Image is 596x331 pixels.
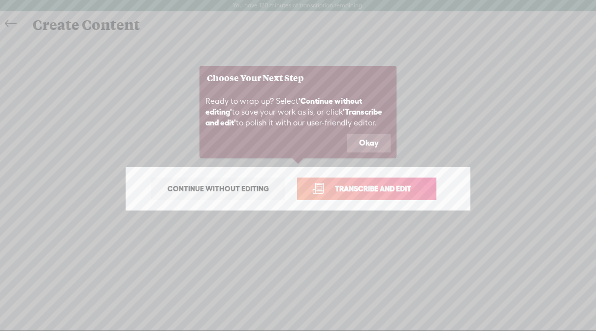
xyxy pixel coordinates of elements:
button: Okay [347,134,391,152]
b: 'Continue without editing' [205,96,362,116]
b: 'Transcribe and edit' [205,107,382,127]
span: Transcribe and edit [325,183,422,194]
span: Continue without editing [157,182,279,196]
div: Ready to wrap up? Select to save your work as is, or click to polish it with our user-friendly ed... [199,90,397,134]
h3: Choose Your Next Step [207,73,389,83]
